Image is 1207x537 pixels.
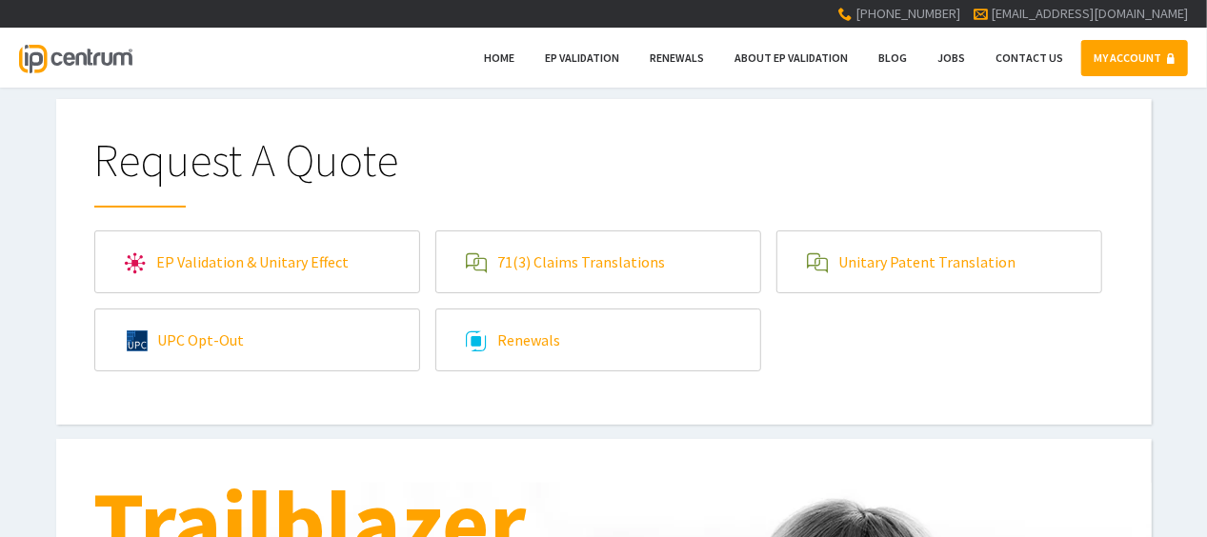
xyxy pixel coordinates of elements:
span: Jobs [937,50,965,65]
span: Renewals [650,50,704,65]
img: upc.svg [127,330,148,351]
a: UPC Opt-Out [95,309,419,370]
span: Blog [878,50,907,65]
a: EP Validation [533,40,632,76]
a: IP Centrum [19,28,131,88]
a: Contact Us [983,40,1076,76]
a: Blog [866,40,919,76]
a: Jobs [925,40,977,76]
a: Renewals [436,309,760,370]
a: 71(3) Claims Translations [436,231,760,292]
span: [PHONE_NUMBER] [855,5,960,22]
span: EP Validation [545,50,619,65]
span: Contact Us [996,50,1063,65]
span: About EP Validation [734,50,848,65]
a: Home [472,40,527,76]
a: EP Validation & Unitary Effect [95,231,419,292]
a: About EP Validation [722,40,860,76]
a: Renewals [637,40,716,76]
a: Unitary Patent Translation [777,231,1101,292]
a: [EMAIL_ADDRESS][DOMAIN_NAME] [991,5,1188,22]
a: MY ACCOUNT [1081,40,1188,76]
span: Home [484,50,514,65]
h1: Request A Quote [94,137,1114,208]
